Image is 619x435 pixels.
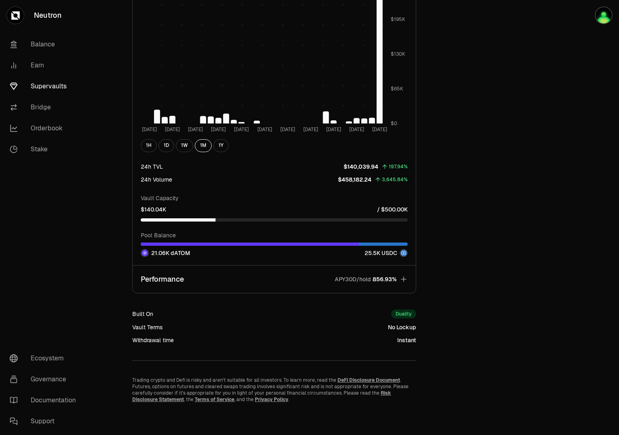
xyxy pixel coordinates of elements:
div: No Lockup [388,323,416,331]
button: 1Y [213,139,229,152]
div: 24h Volume [141,176,172,184]
span: 856.93% [373,275,396,283]
p: Trading crypto and Defi is risky and aren't suitable for all investors. To learn more, read the . [132,377,416,383]
button: 1D [158,139,174,152]
a: Documentation [3,390,87,411]
a: Earn [3,55,87,76]
tspan: [DATE] [211,126,226,133]
p: $458,182.24 [338,176,371,184]
tspan: [DATE] [142,126,157,133]
tspan: [DATE] [280,126,295,133]
img: USDC Logo [400,250,407,256]
a: Orderbook [3,118,87,139]
img: dATOM Logo [142,250,148,256]
p: Pool Balance [141,231,408,239]
div: Duality [391,310,416,318]
tspan: [DATE] [326,126,341,133]
img: brainKID [595,6,613,24]
div: 25.5K USDC [365,249,408,257]
p: Performance [141,274,184,285]
div: 197.94% [389,162,408,171]
tspan: [DATE] [234,126,249,133]
p: / $500.00K [377,205,408,213]
p: Futures, options on futures and cleared swaps trading involves significant risk and is not approp... [132,383,416,403]
p: Vault Capacity [141,194,408,202]
a: Ecosystem [3,348,87,369]
tspan: [DATE] [303,126,318,133]
tspan: $65K [391,86,403,92]
a: Terms of Service [195,396,234,403]
a: Stake [3,139,87,160]
a: Supervaults [3,76,87,97]
tspan: [DATE] [372,126,387,133]
tspan: $195K [391,17,405,23]
div: Built On [132,310,153,318]
a: Balance [3,34,87,55]
tspan: [DATE] [188,126,203,133]
a: Governance [3,369,87,390]
a: DeFi Disclosure Document [338,377,400,383]
div: 3,645.84% [382,175,408,184]
a: Bridge [3,97,87,118]
button: 1H [141,139,157,152]
div: Instant [397,336,416,344]
p: $140,039.94 [344,163,378,171]
tspan: [DATE] [349,126,364,133]
button: PerformanceAPY30D/hold856.93% [133,266,416,293]
tspan: $0 [391,121,397,127]
div: Withdrawal time [132,336,174,344]
a: Support [3,411,87,432]
a: Risk Disclosure Statement [132,390,391,403]
p: APY30D/hold [335,275,371,283]
div: Vault Terms [132,323,163,331]
div: 24h TVL [141,163,163,171]
p: $140.04K [141,205,166,213]
button: 1M [195,139,212,152]
tspan: [DATE] [257,126,272,133]
button: 1W [176,139,193,152]
a: Privacy Policy [255,396,288,403]
div: 21.06K dATOM [141,249,190,257]
tspan: [DATE] [165,126,180,133]
tspan: $130K [391,51,405,58]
